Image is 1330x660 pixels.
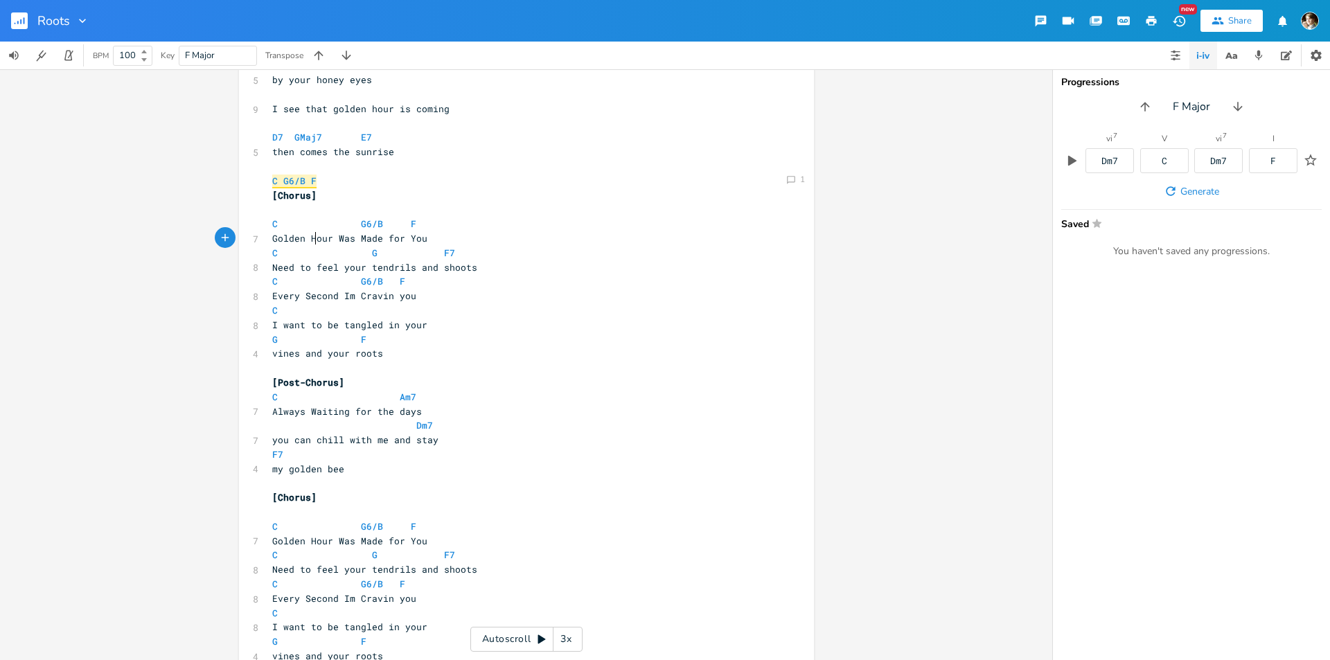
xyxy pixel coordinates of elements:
[411,217,416,230] span: F
[272,592,416,605] span: Every Second Im Cravin you
[272,563,477,576] span: Need to feel your tendrils and shoots
[1061,78,1322,87] div: Progressions
[1200,10,1263,32] button: Share
[400,578,405,590] span: F
[272,73,372,86] span: by your honey eyes
[1173,99,1210,115] span: F Major
[361,520,383,533] span: G6/B
[361,578,383,590] span: G6/B
[272,491,317,503] span: [Chorus]
[1210,157,1227,166] div: Dm7
[1270,157,1276,166] div: F
[361,275,383,287] span: G6/B
[93,52,109,60] div: BPM
[265,51,303,60] div: Transpose
[272,635,278,648] span: G
[272,232,427,244] span: Golden Hour Was Made for You
[400,391,416,403] span: Am7
[1228,15,1252,27] div: Share
[272,189,317,202] span: [Chorus]
[272,621,427,633] span: I want to be tangled in your
[272,275,278,287] span: C
[1158,179,1225,204] button: Generate
[272,376,344,389] span: [Post-Chorus]
[1106,134,1112,143] div: vi
[272,175,278,188] span: C
[272,535,427,547] span: Golden Hour Was Made for You
[272,405,422,418] span: Always Waiting for the days
[1180,185,1219,198] span: Generate
[272,247,278,259] span: C
[361,131,372,143] span: E7
[400,275,405,287] span: F
[272,347,383,359] span: vines and your roots
[272,520,278,533] span: C
[272,391,278,403] span: C
[272,578,278,590] span: C
[1061,245,1322,258] div: You haven't saved any progressions.
[800,175,805,184] div: 1
[1101,157,1118,166] div: Dm7
[272,448,283,461] span: F7
[361,333,366,346] span: F
[161,51,175,60] div: Key
[361,217,383,230] span: G6/B
[272,131,283,143] span: D7
[1223,132,1227,139] sup: 7
[272,217,278,230] span: C
[37,15,70,27] span: Roots
[272,304,278,316] span: C
[1301,12,1319,30] img: Robert Wise
[1162,157,1167,166] div: C
[272,289,416,302] span: Every Second Im Cravin you
[1165,8,1193,33] button: New
[470,627,583,652] div: Autoscroll
[1216,134,1222,143] div: vi
[272,333,278,346] span: G
[272,607,278,619] span: C
[272,434,438,446] span: you can chill with me and stay
[272,319,427,331] span: I want to be tangled in your
[416,419,433,431] span: Dm7
[1162,134,1167,143] div: V
[411,520,416,533] span: F
[1061,218,1313,229] span: Saved
[272,548,278,561] span: C
[1113,132,1117,139] sup: 7
[444,247,455,259] span: F7
[1179,4,1197,15] div: New
[272,145,394,158] span: then comes the sunrise
[272,463,344,475] span: my golden bee
[272,261,477,274] span: Need to feel your tendrils and shoots
[185,49,215,62] span: F Major
[372,247,378,259] span: G
[311,175,317,188] span: F
[283,175,305,188] span: G6/B
[272,102,450,115] span: I see that golden hour is coming
[372,548,378,561] span: G
[1273,134,1275,143] div: I
[553,627,578,652] div: 3x
[294,131,322,143] span: GMaj7
[361,635,366,648] span: F
[444,548,455,561] span: F7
